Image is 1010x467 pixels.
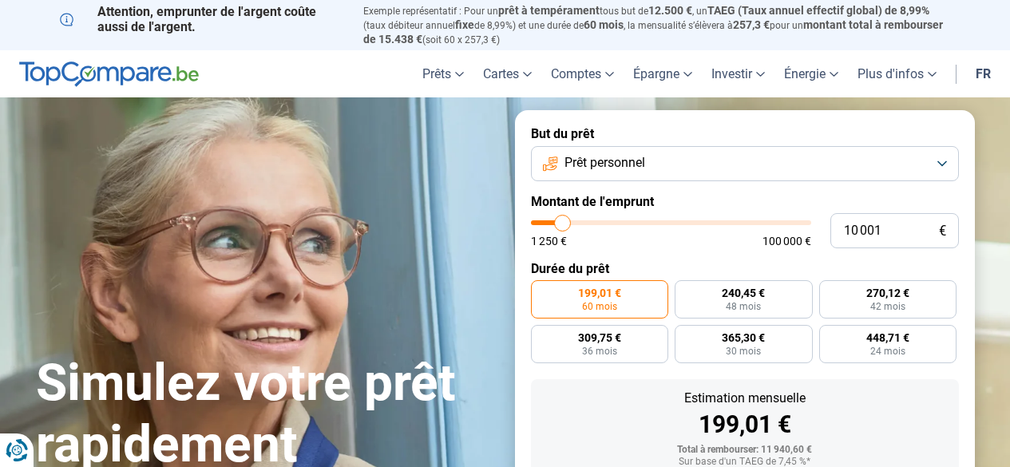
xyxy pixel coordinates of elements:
[473,50,541,97] a: Cartes
[939,224,946,238] span: €
[707,4,929,17] span: TAEG (Taux annuel effectif global) de 8,99%
[544,392,946,405] div: Estimation mensuelle
[531,126,959,141] label: But du prêt
[726,302,761,311] span: 48 mois
[648,4,692,17] span: 12.500 €
[531,146,959,181] button: Prêt personnel
[531,261,959,276] label: Durée du prêt
[582,346,617,356] span: 36 mois
[870,346,905,356] span: 24 mois
[578,287,621,299] span: 199,01 €
[702,50,774,97] a: Investir
[733,18,770,31] span: 257,3 €
[722,287,765,299] span: 240,45 €
[498,4,600,17] span: prêt à tempérament
[544,413,946,437] div: 199,01 €
[624,50,702,97] a: Épargne
[544,445,946,456] div: Total à rembourser: 11 940,60 €
[582,302,617,311] span: 60 mois
[848,50,946,97] a: Plus d'infos
[363,4,951,46] p: Exemple représentatif : Pour un tous but de , un (taux débiteur annuel de 8,99%) et une durée de ...
[774,50,848,97] a: Énergie
[762,235,811,247] span: 100 000 €
[531,194,959,209] label: Montant de l'emprunt
[60,4,344,34] p: Attention, emprunter de l'argent coûte aussi de l'argent.
[363,18,943,46] span: montant total à rembourser de 15.438 €
[866,332,909,343] span: 448,71 €
[19,61,199,87] img: TopCompare
[870,302,905,311] span: 42 mois
[413,50,473,97] a: Prêts
[578,332,621,343] span: 309,75 €
[584,18,624,31] span: 60 mois
[455,18,474,31] span: fixe
[866,287,909,299] span: 270,12 €
[726,346,761,356] span: 30 mois
[722,332,765,343] span: 365,30 €
[541,50,624,97] a: Comptes
[966,50,1000,97] a: fr
[531,235,567,247] span: 1 250 €
[564,154,645,172] span: Prêt personnel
